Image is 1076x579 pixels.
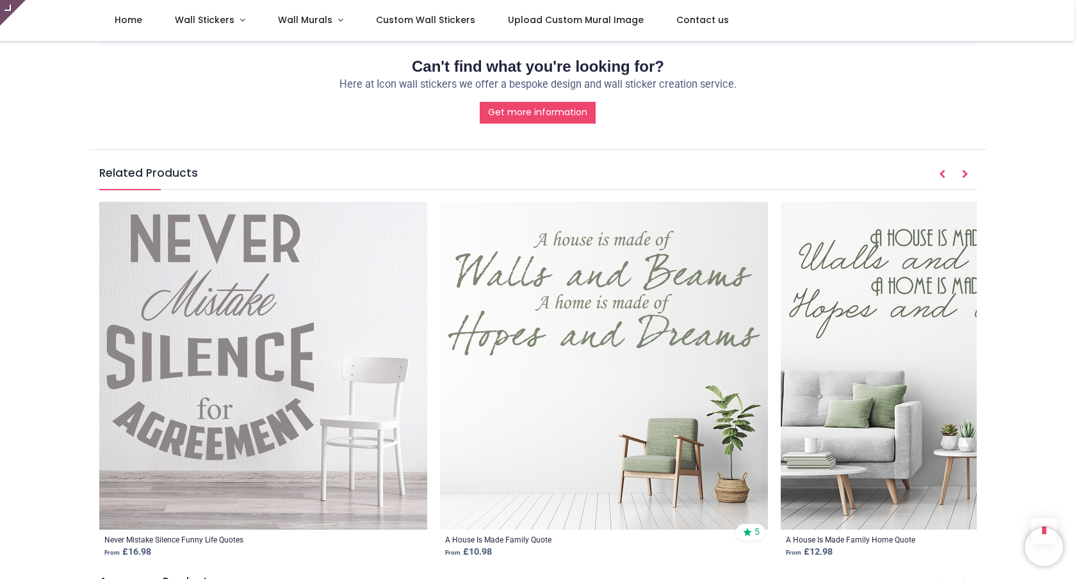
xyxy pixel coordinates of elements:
[445,546,492,557] strong: £ 10.98
[445,535,551,546] a: A House Is Made Family Quote
[115,13,142,26] span: Home
[508,13,644,26] span: Upload Custom Mural Image
[175,13,234,26] span: Wall Stickers
[954,164,977,186] button: Next
[99,165,977,190] h5: Related Products
[104,535,243,546] a: Never Mistake Silence Funny Life Quotes
[445,549,461,556] span: From
[278,13,332,26] span: Wall Murals
[1025,528,1063,566] iframe: Brevo live chat
[104,546,151,557] strong: £ 16.98
[99,56,977,77] h2: Can't find what you're looking for?
[99,77,977,92] p: Here at Icon wall stickers we offer a bespoke design and wall sticker creation service.
[931,164,954,186] button: Prev
[480,102,596,124] a: Get more information
[786,549,801,556] span: From
[786,546,833,557] strong: £ 12.98
[99,202,427,530] img: Never Mistake Silence Funny Life Quotes Wall Sticker
[786,535,915,546] a: A House Is Made Family Home Quote
[376,13,475,26] span: Custom Wall Stickers
[754,526,760,539] span: 5
[676,13,729,26] span: Contact us
[440,202,768,530] img: A House Is Made Family Quote Wall Sticker
[104,549,120,556] span: From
